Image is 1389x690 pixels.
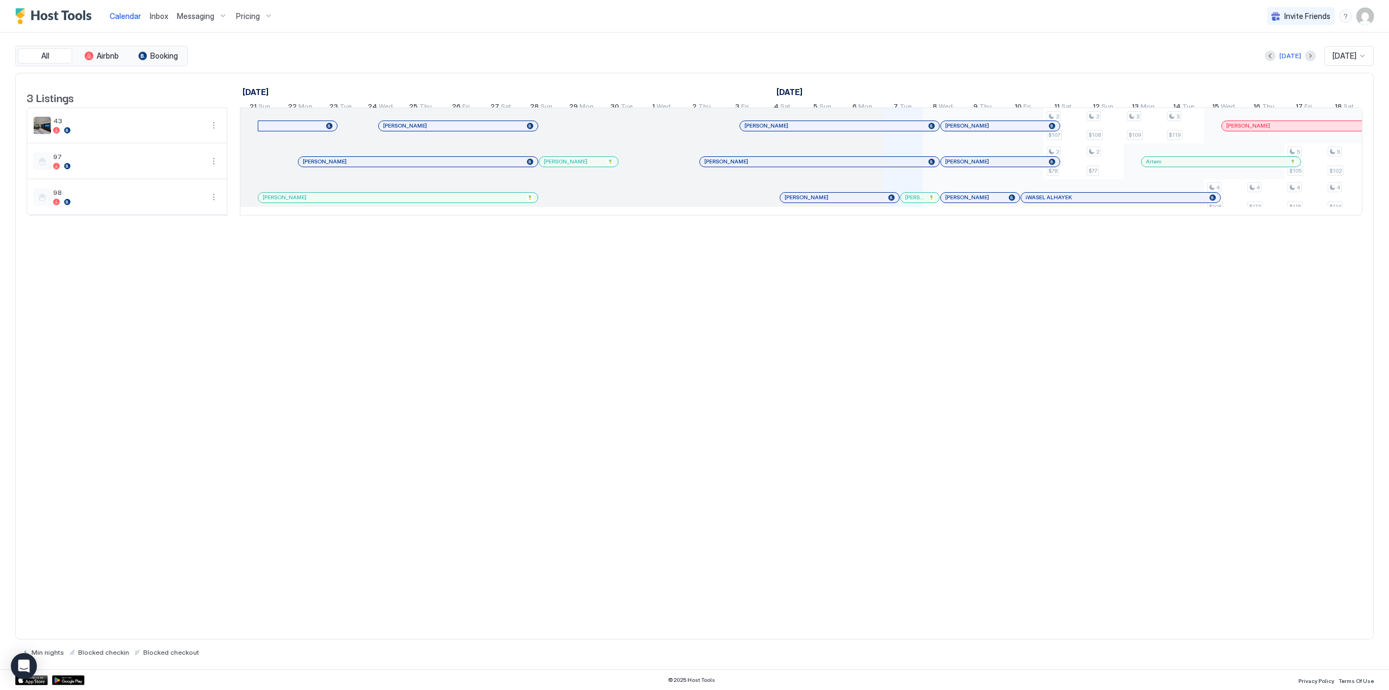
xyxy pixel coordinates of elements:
[409,102,418,113] span: 25
[1093,102,1100,113] span: 12
[850,100,875,116] a: October 6, 2025
[74,48,129,64] button: Airbnb
[1297,184,1300,191] span: 4
[569,102,578,113] span: 29
[52,675,85,685] a: Google Play Store
[690,100,713,116] a: October 2, 2025
[1132,102,1139,113] span: 13
[247,100,273,116] a: September 21, 2025
[31,648,64,656] span: Min nights
[1015,102,1022,113] span: 10
[1226,122,1270,129] span: [PERSON_NAME]
[379,102,393,113] span: Wed
[540,102,552,113] span: Sun
[150,11,168,21] span: Inbox
[1335,102,1342,113] span: 18
[1088,167,1097,174] span: $77
[1146,158,1162,165] span: Artem
[1090,100,1116,116] a: October 12, 2025
[858,102,872,113] span: Mon
[698,102,711,113] span: Thu
[945,122,989,129] span: [PERSON_NAME]
[53,117,203,125] span: 43
[1182,102,1194,113] span: Tue
[110,11,141,21] span: Calendar
[1251,100,1277,116] a: October 16, 2025
[1304,102,1312,113] span: Fri
[771,100,793,116] a: October 4, 2025
[900,102,912,113] span: Tue
[15,8,97,24] a: Host Tools Logo
[368,102,377,113] span: 24
[621,102,633,113] span: Tue
[1337,148,1340,155] span: 5
[1012,100,1034,116] a: October 10, 2025
[649,100,673,116] a: October 1, 2025
[939,102,953,113] span: Wed
[207,119,220,132] button: More options
[1048,131,1060,138] span: $107
[1212,102,1219,113] span: 15
[78,648,129,656] span: Blocked checkin
[1101,102,1113,113] span: Sun
[813,102,818,113] span: 5
[1249,203,1261,210] span: $113
[1296,102,1303,113] span: 17
[1329,167,1342,174] span: $102
[1176,113,1180,120] span: 3
[15,46,188,66] div: tab-group
[668,676,715,683] span: © 2025 Host Tools
[419,102,432,113] span: Thu
[240,84,271,100] a: September 21, 2025
[97,51,119,61] span: Airbnb
[1052,100,1074,116] a: October 11, 2025
[18,48,72,64] button: All
[1023,102,1031,113] span: Fri
[1305,50,1316,61] button: Next month
[1289,203,1301,210] span: $115
[1025,194,1072,201] span: iWASEL ALHAYEK
[452,102,461,113] span: 26
[1279,51,1301,61] div: [DATE]
[1061,102,1072,113] span: Sat
[735,102,740,113] span: 3
[1337,184,1340,191] span: 4
[979,102,992,113] span: Thu
[288,102,297,113] span: 22
[207,155,220,168] div: menu
[11,653,37,679] div: Open Intercom Messenger
[207,155,220,168] button: More options
[894,102,898,113] span: 7
[692,102,697,113] span: 2
[1056,113,1059,120] span: 2
[774,84,805,100] a: October 1, 2025
[527,100,555,116] a: September 28, 2025
[933,102,937,113] span: 8
[891,100,914,116] a: October 7, 2025
[365,100,396,116] a: September 24, 2025
[285,100,315,116] a: September 22, 2025
[250,102,257,113] span: 21
[177,11,214,21] span: Messaging
[973,102,978,113] span: 9
[1096,148,1099,155] span: 2
[207,119,220,132] div: menu
[1339,674,1374,686] a: Terms Of Use
[236,11,260,21] span: Pricing
[652,102,655,113] span: 1
[1284,11,1330,21] span: Invite Friends
[383,122,427,129] span: [PERSON_NAME]
[329,102,338,113] span: 23
[298,102,313,113] span: Mon
[1278,49,1303,62] button: [DATE]
[780,102,791,113] span: Sat
[1136,113,1139,120] span: 3
[1088,131,1101,138] span: $108
[490,102,499,113] span: 27
[150,10,168,22] a: Inbox
[945,158,989,165] span: [PERSON_NAME]
[1056,148,1059,155] span: 2
[971,100,995,116] a: October 9, 2025
[811,100,834,116] a: October 5, 2025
